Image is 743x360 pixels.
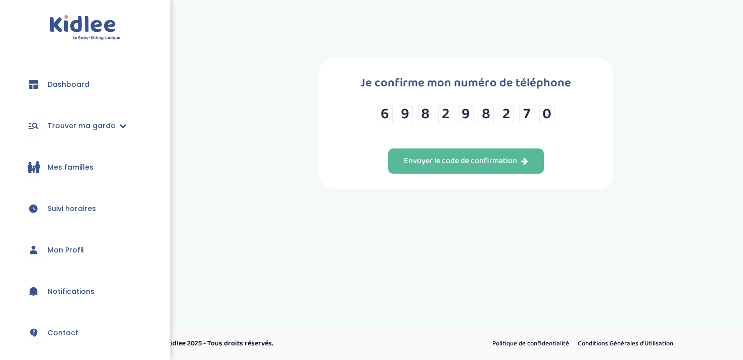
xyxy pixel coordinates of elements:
[48,162,94,173] span: Mes familles
[15,315,155,351] a: Contact
[15,190,155,227] a: Suivi horaires
[574,337,677,350] a: Conditions Générales d’Utilisation
[388,148,544,174] button: Envoyer le code de confirmation
[360,73,571,93] h1: Je confirme mon numéro de téléphone
[160,338,414,349] p: © Kidlee 2025 - Tous droits réservés.
[50,15,121,41] img: logo.svg
[15,232,155,268] a: Mon Profil
[48,79,89,90] span: Dashboard
[404,156,528,167] div: Envoyer le code de confirmation
[15,273,155,310] a: Notifications
[48,203,96,214] span: Suivi horaires
[15,108,155,144] a: Trouver ma garde
[48,328,78,338] span: Contact
[15,149,155,185] a: Mes familles
[48,245,84,255] span: Mon Profil
[48,121,115,131] span: Trouver ma garde
[489,337,573,350] a: Politique de confidentialité
[15,66,155,102] a: Dashboard
[48,286,95,297] span: Notifications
